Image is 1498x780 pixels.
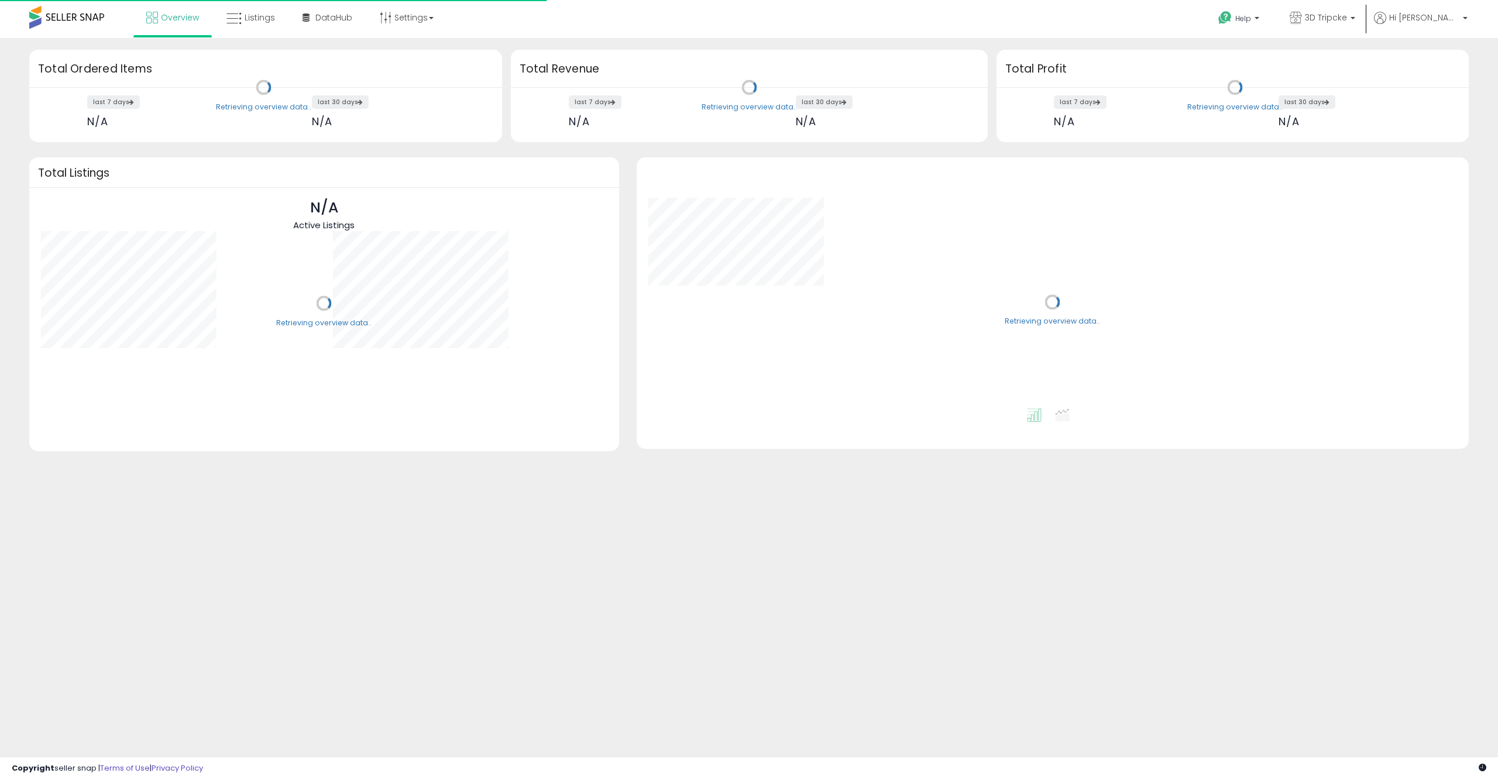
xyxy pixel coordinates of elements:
div: Retrieving overview data.. [1187,102,1283,112]
div: Retrieving overview data.. [702,102,797,112]
i: Get Help [1218,11,1232,25]
span: DataHub [315,12,352,23]
span: Help [1235,13,1251,23]
div: Retrieving overview data.. [1005,317,1100,327]
a: Hi [PERSON_NAME] [1374,12,1468,38]
span: Listings [245,12,275,23]
div: Retrieving overview data.. [276,318,372,328]
div: Retrieving overview data.. [216,102,311,112]
a: Help [1209,2,1271,38]
span: 3D Tripcke [1305,12,1347,23]
span: Hi [PERSON_NAME] [1389,12,1459,23]
span: Overview [161,12,199,23]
